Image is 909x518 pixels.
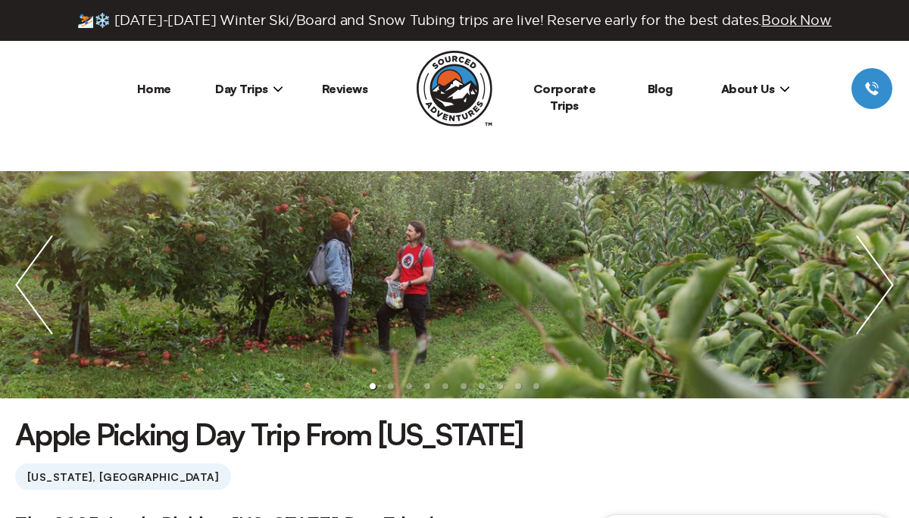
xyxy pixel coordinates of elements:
span: ⛷️❄️ [DATE]-[DATE] Winter Ski/Board and Snow Tubing trips are live! Reserve early for the best da... [77,12,832,29]
li: slide item 2 [388,383,394,389]
span: Book Now [761,13,832,27]
li: slide item 8 [497,383,503,389]
li: slide item 4 [424,383,430,389]
span: About Us [721,81,790,96]
a: Home [137,81,171,96]
li: slide item 7 [479,383,485,389]
span: Day Trips [215,81,283,96]
li: slide item 3 [406,383,412,389]
h1: Apple Picking Day Trip From [US_STATE] [15,413,523,454]
li: slide item 6 [461,383,467,389]
a: Blog [648,81,673,96]
img: next slide / item [841,171,909,398]
a: Reviews [322,81,368,96]
li: slide item 5 [442,383,448,389]
img: Sourced Adventures company logo [417,51,492,126]
li: slide item 10 [533,383,539,389]
li: slide item 9 [515,383,521,389]
a: Corporate Trips [533,81,596,113]
li: slide item 1 [370,383,376,389]
span: [US_STATE], [GEOGRAPHIC_DATA] [15,463,231,490]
